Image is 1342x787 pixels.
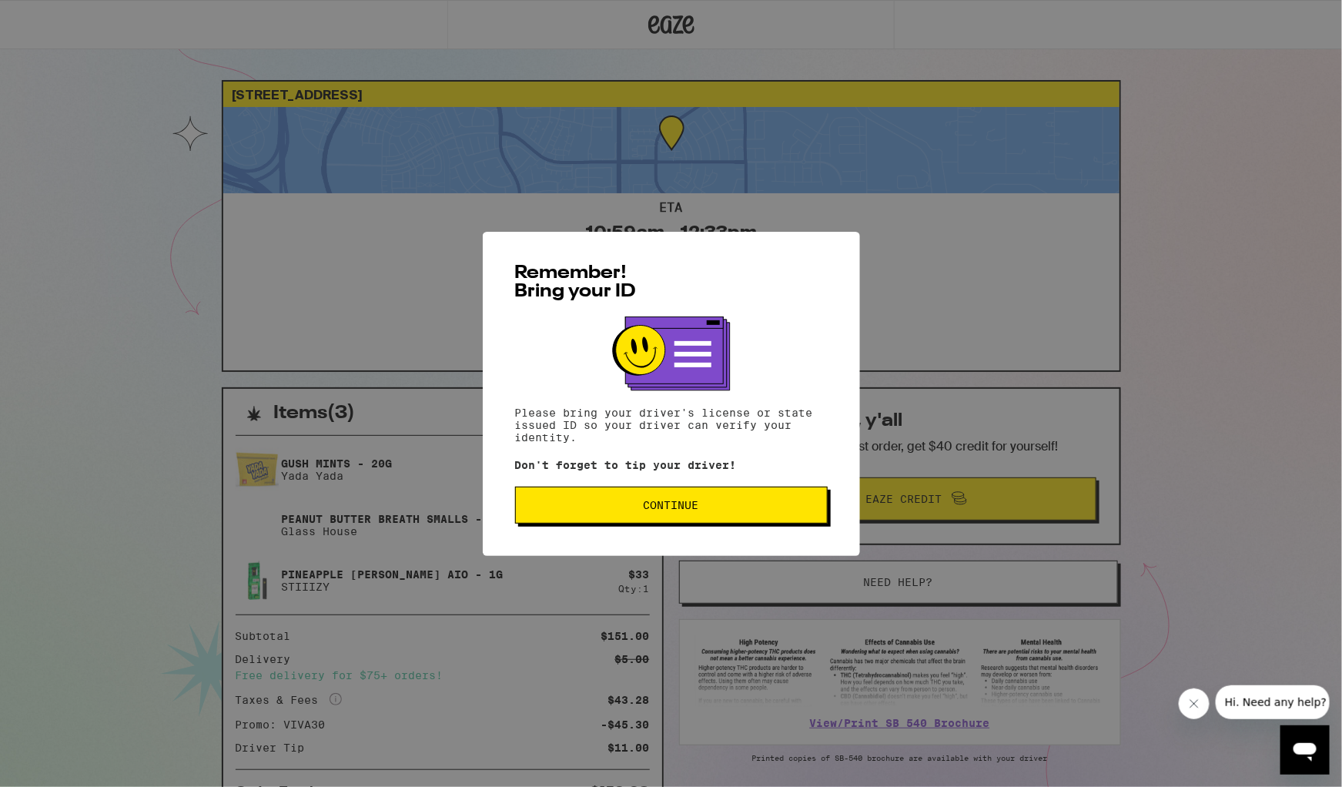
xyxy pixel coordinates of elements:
button: Continue [515,487,828,524]
span: Continue [644,500,699,511]
iframe: Close message [1179,688,1210,719]
span: Remember! Bring your ID [515,264,637,301]
iframe: Button to launch messaging window [1280,725,1330,775]
p: Please bring your driver's license or state issued ID so your driver can verify your identity. [515,407,828,444]
p: Don't forget to tip your driver! [515,459,828,471]
iframe: Message from company [1216,685,1330,719]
